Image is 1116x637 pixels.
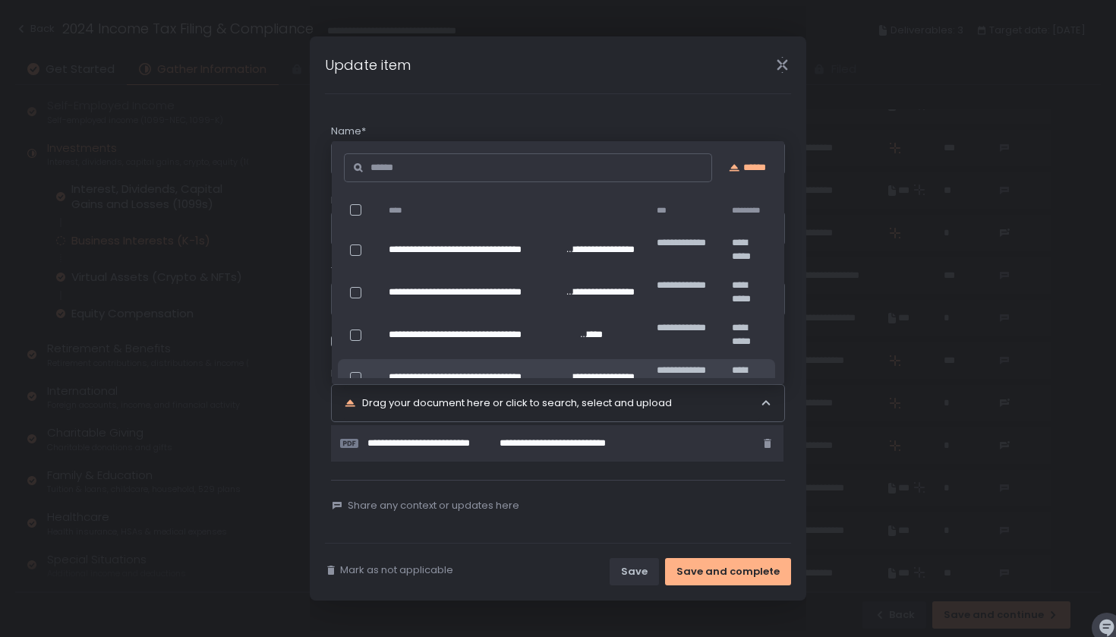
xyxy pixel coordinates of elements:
span: Name* [331,125,366,138]
button: Save [610,558,659,585]
span: Share any context or updates here [348,499,519,512]
h1: Update item [325,55,411,75]
button: Mark as not applicable [325,563,453,577]
span: Mark as not applicable [340,563,453,577]
button: Save and complete [665,558,791,585]
div: Save [621,565,648,579]
span: Belongs to* [331,194,388,207]
span: Type* [331,264,360,278]
div: Save and complete [676,565,780,579]
span: K-1 and supporting documentation received:* [331,367,556,380]
div: Close [758,56,806,74]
